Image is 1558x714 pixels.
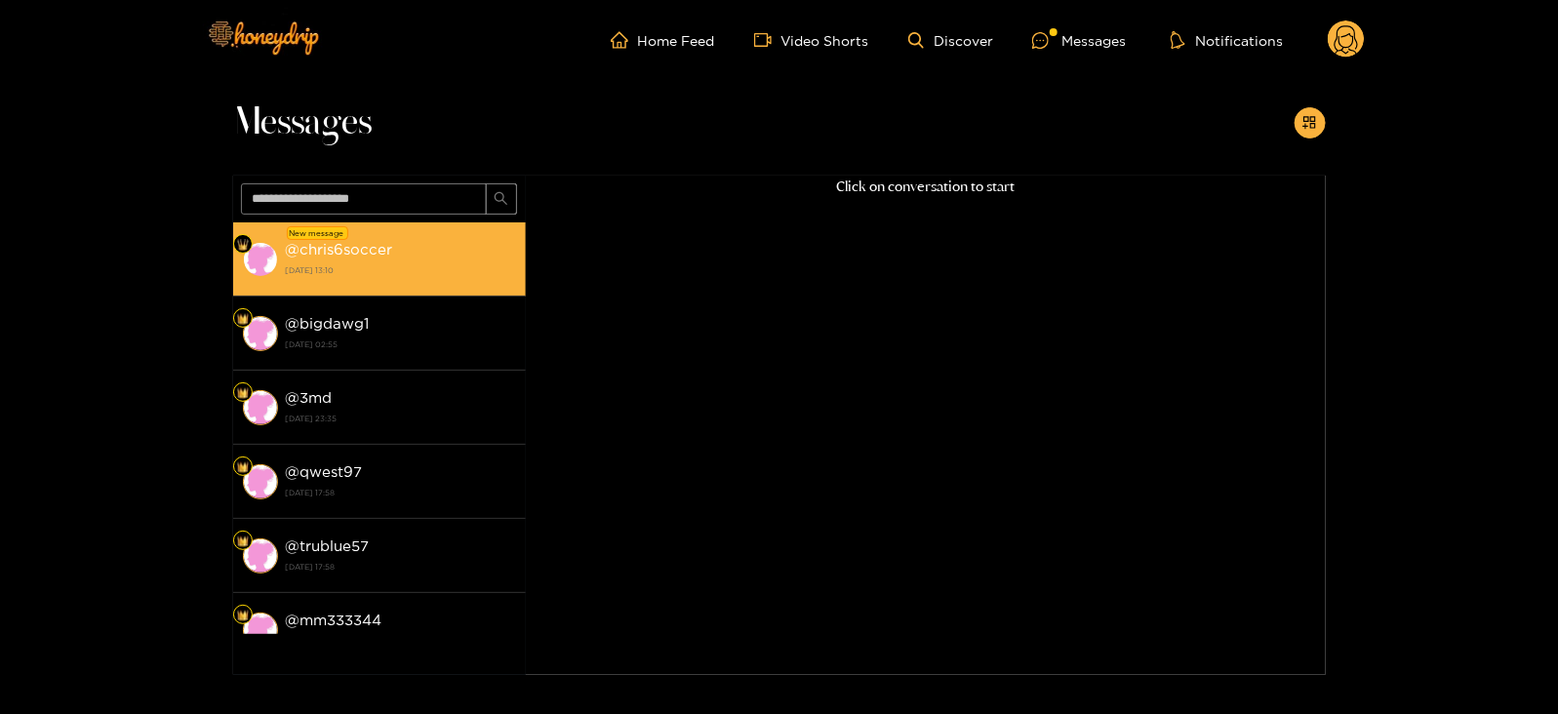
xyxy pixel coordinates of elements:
strong: @ mm333344 [286,612,382,628]
img: Fan Level [237,387,249,399]
span: home [611,31,638,49]
a: Discover [908,32,993,49]
img: Fan Level [237,535,249,547]
button: Notifications [1165,30,1289,50]
img: conversation [243,613,278,648]
button: search [486,183,517,215]
span: video-camera [754,31,781,49]
strong: [DATE] 02:55 [286,336,516,353]
span: Messages [233,99,373,146]
img: conversation [243,242,278,277]
img: Fan Level [237,313,249,325]
strong: @ trublue57 [286,537,370,554]
span: search [494,191,508,208]
button: appstore-add [1295,107,1326,139]
div: Messages [1032,29,1126,52]
p: Click on conversation to start [526,176,1326,198]
img: conversation [243,538,278,574]
img: conversation [243,316,278,351]
a: Video Shorts [754,31,869,49]
strong: @ bigdawg1 [286,315,370,332]
strong: @ 3md [286,389,333,406]
img: conversation [243,464,278,499]
strong: [DATE] 13:10 [286,261,516,279]
div: New message [287,226,348,240]
strong: [DATE] 17:58 [286,558,516,575]
strong: @ qwest97 [286,463,363,480]
strong: [DATE] 23:35 [286,410,516,427]
strong: [DATE] 17:58 [286,484,516,501]
img: Fan Level [237,610,249,621]
img: Fan Level [237,239,249,251]
img: conversation [243,390,278,425]
a: Home Feed [611,31,715,49]
span: appstore-add [1302,115,1317,132]
img: Fan Level [237,461,249,473]
strong: @ chris6soccer [286,241,393,258]
strong: [DATE] 17:58 [286,632,516,650]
